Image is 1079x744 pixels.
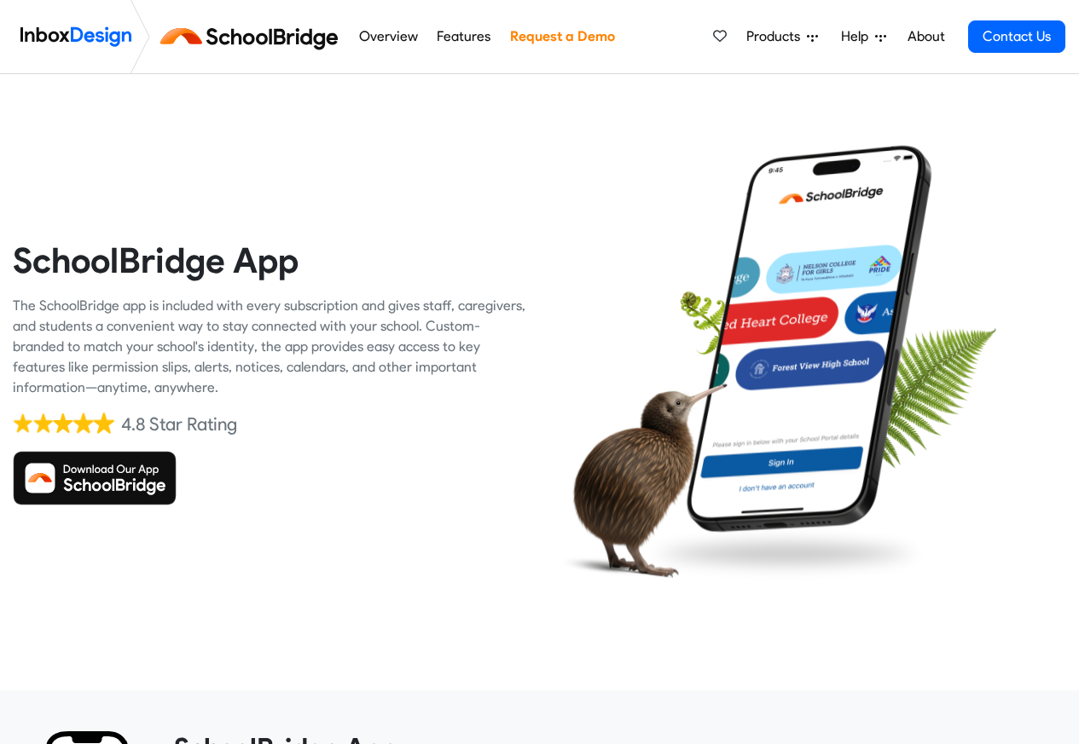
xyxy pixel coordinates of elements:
a: Contact Us [968,20,1065,53]
a: Request a Demo [505,20,619,54]
a: Help [834,20,893,54]
a: Features [432,20,496,54]
a: Overview [354,20,422,54]
div: 4.8 Star Rating [121,412,237,437]
img: Download SchoolBridge App [13,451,177,505]
div: The SchoolBridge app is included with every subscription and gives staff, caregivers, and student... [13,296,527,398]
span: Products [746,26,807,47]
span: Help [841,26,875,47]
img: phone.png [675,144,945,533]
heading: SchoolBridge App [13,239,527,282]
img: kiwi_bird.png [553,367,727,591]
a: Products [740,20,825,54]
a: About [902,20,949,54]
img: schoolbridge logo [157,16,349,57]
img: shadow.png [640,522,931,585]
